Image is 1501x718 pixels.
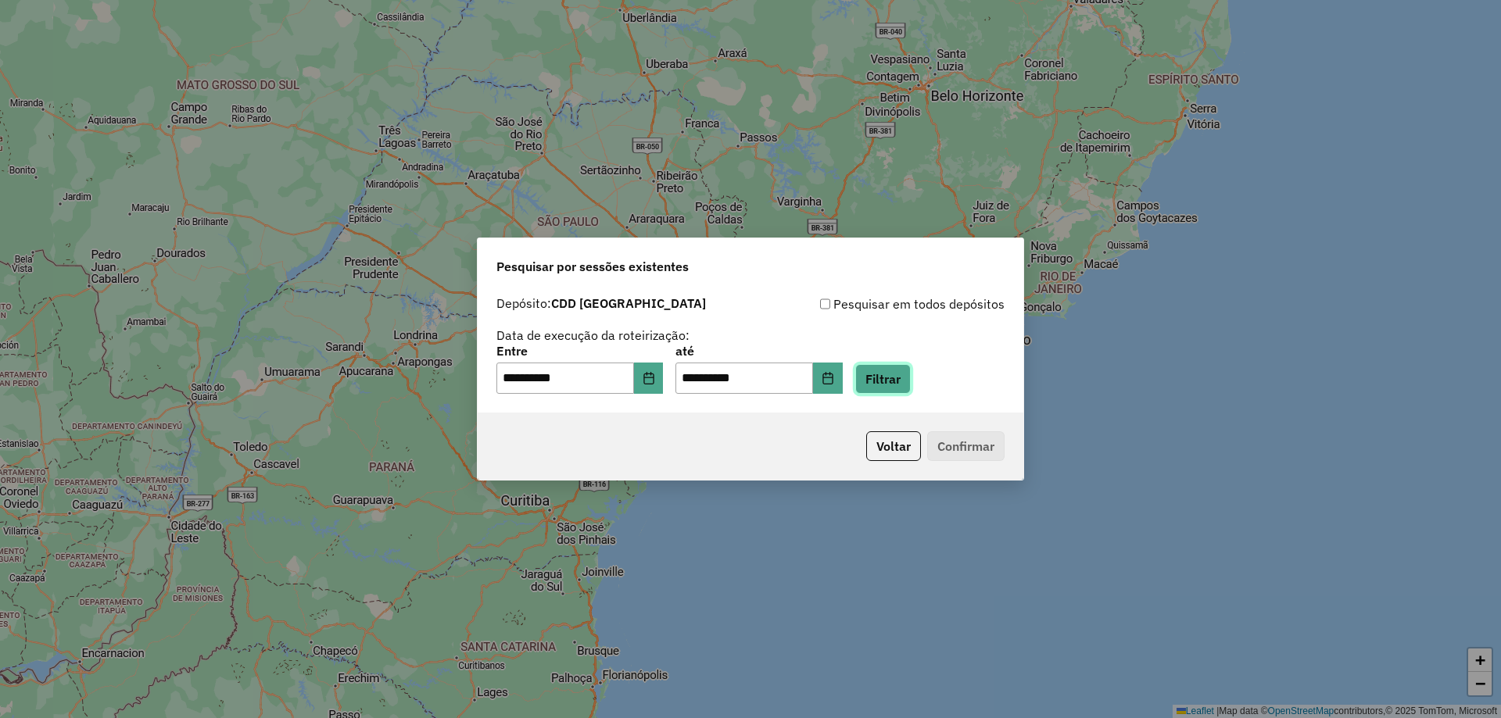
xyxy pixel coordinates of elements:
[496,326,690,345] label: Data de execução da roteirização:
[551,295,706,311] strong: CDD [GEOGRAPHIC_DATA]
[496,341,663,360] label: Entre
[866,431,921,461] button: Voltar
[813,363,843,394] button: Choose Date
[496,257,689,276] span: Pesquisar por sessões existentes
[496,294,706,313] label: Depósito:
[675,341,842,360] label: até
[634,363,664,394] button: Choose Date
[750,295,1005,313] div: Pesquisar em todos depósitos
[855,364,911,394] button: Filtrar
